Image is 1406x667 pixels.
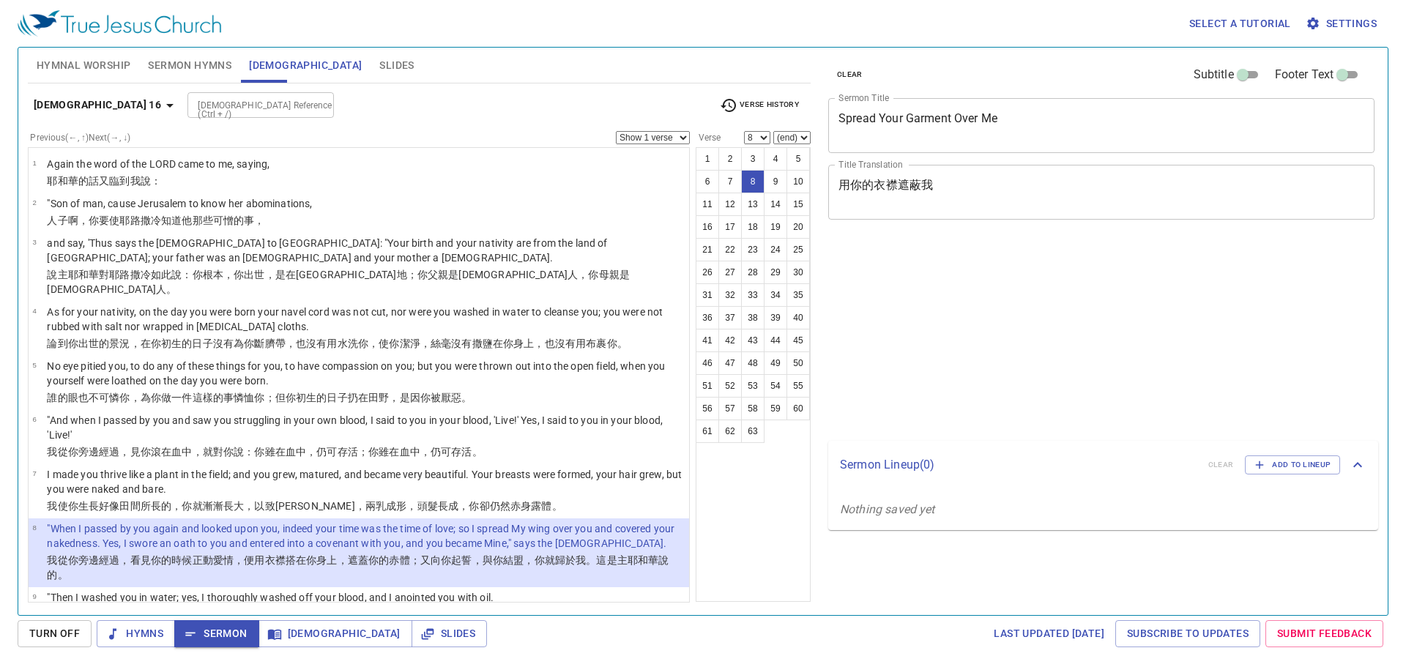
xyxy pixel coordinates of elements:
[741,170,765,193] button: 8
[1265,620,1383,647] a: Submit Feedback
[213,338,628,349] wh3117: 沒有為你斷
[493,338,628,349] wh4414: 在你身上，也沒有
[696,238,719,261] button: 21
[786,397,810,420] button: 60
[786,351,810,375] button: 50
[193,392,472,403] wh259: 這樣的事憐恤
[696,374,719,398] button: 51
[148,56,231,75] span: Sermon Hymns
[171,500,562,512] wh6780: ，你就漸漸長大
[410,446,483,458] wh1818: 中，仍可存活
[182,446,482,458] wh1818: 中，就對你說
[286,338,628,349] wh8270: ，也沒有用水
[696,351,719,375] button: 46
[34,96,161,114] b: [DEMOGRAPHIC_DATA] 16
[47,267,685,297] p: 說
[711,94,808,116] button: Verse History
[764,193,787,216] button: 14
[786,147,810,171] button: 5
[438,500,562,512] wh8181: 長成
[47,569,67,581] wh5002: 的。
[840,502,935,516] i: Nothing saved yet
[461,392,472,403] wh1604: 。
[1127,625,1249,643] span: Subscribe to Updates
[718,170,742,193] button: 7
[1189,15,1291,33] span: Select a tutorial
[68,215,265,226] wh1121: 啊，你要使耶路撒冷
[47,499,685,513] p: 我使
[47,554,669,581] wh5674: ，看見
[718,215,742,239] button: 17
[47,269,630,295] wh3069: 對耶路撒冷
[32,523,36,532] span: 8
[99,175,161,187] wh1697: 又臨到我說
[786,306,810,329] button: 40
[718,329,742,352] button: 42
[406,500,562,512] wh3559: ，頭髮
[764,147,787,171] button: 4
[1309,15,1377,33] span: Settings
[348,338,628,349] wh4325: 洗
[718,397,742,420] button: 57
[47,157,269,171] p: Again the word of the LORD came to me, saying,
[1183,10,1297,37] button: Select a tutorial
[741,283,765,307] button: 33
[786,238,810,261] button: 25
[119,446,482,458] wh5674: ，見
[696,215,719,239] button: 16
[741,193,765,216] button: 13
[99,500,562,512] wh7233: 好像田間
[32,592,36,600] span: 9
[741,397,765,420] button: 58
[786,283,810,307] button: 35
[764,306,787,329] button: 39
[764,397,787,420] button: 59
[696,420,719,443] button: 61
[275,500,562,512] wh935: [PERSON_NAME]
[119,392,472,403] wh2347: 你，為你做
[718,306,742,329] button: 37
[174,620,258,647] button: Sermon
[718,283,742,307] button: 32
[531,500,562,512] wh5903: 露體
[47,553,685,582] p: 我從你旁邊經過
[258,620,412,647] button: [DEMOGRAPHIC_DATA]
[32,198,36,206] span: 2
[47,444,685,459] p: 我從你旁邊經過
[68,500,562,512] wh5414: 你生長
[265,338,628,349] wh3772: 臍帶
[696,397,719,420] button: 56
[47,269,630,295] wh3389: 如此說
[576,338,628,349] wh2853: 用布裹
[47,554,669,581] wh6566: 在你身上，遮蓋
[47,174,269,188] p: 耶和華
[47,554,669,581] wh1730: ，便用衣襟
[1115,620,1260,647] a: Subscribe to Updates
[151,175,161,187] wh559: ：
[47,554,669,581] wh6256: 正動愛情
[47,269,630,295] wh4351: ，你出世
[1277,625,1372,643] span: Submit Feedback
[47,269,630,295] wh559: 主
[472,446,483,458] wh2421: 。
[161,215,265,226] wh3389: 知道
[988,620,1110,647] a: Last updated [DATE]
[552,500,562,512] wh6181: 。
[270,625,401,643] span: [DEMOGRAPHIC_DATA]
[18,620,92,647] button: Turn Off
[741,306,765,329] button: 38
[37,56,131,75] span: Hymnal Worship
[358,446,483,458] wh2421: ；你雖在血
[296,446,483,458] wh1818: 中，仍可存活
[1194,66,1234,83] span: Subtitle
[244,500,562,512] wh1431: ，以致
[764,351,787,375] button: 49
[786,329,810,352] button: 45
[18,10,221,37] img: True Jesus Church
[741,329,765,352] button: 43
[355,500,562,512] wh5716: ，兩乳
[718,261,742,284] button: 27
[254,215,264,226] wh8441: ，
[47,336,685,351] p: 論到你出世
[182,215,264,226] wh3045: 他那些可憎的事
